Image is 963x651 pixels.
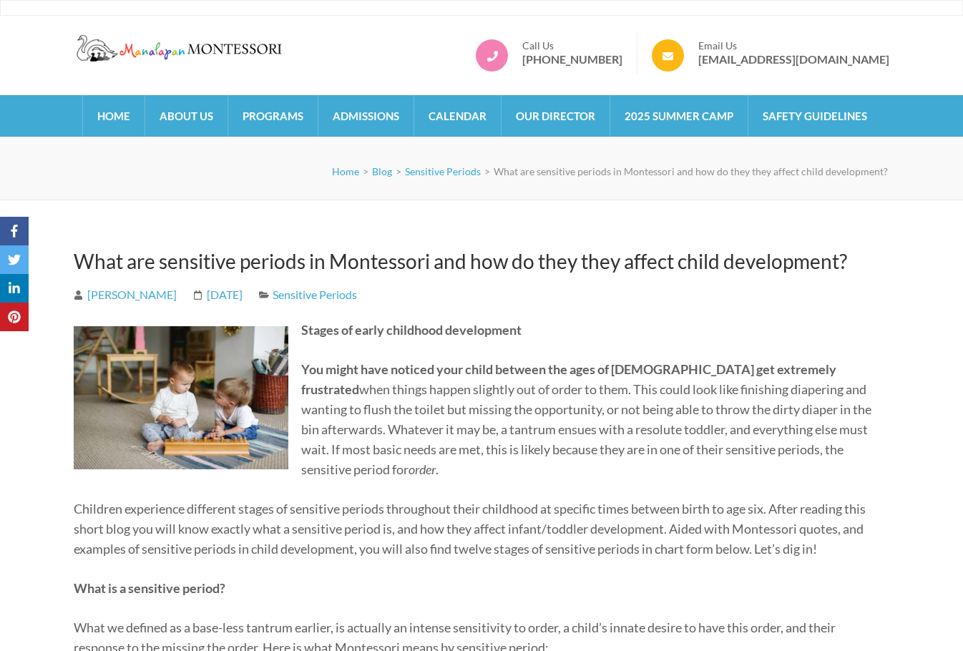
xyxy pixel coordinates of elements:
[273,288,357,301] a: Sensitive Periods
[748,95,881,137] a: Safety Guidelines
[698,52,889,67] a: [EMAIL_ADDRESS][DOMAIN_NAME]
[74,288,177,301] a: [PERSON_NAME]
[301,361,836,397] strong: You might have noticed your child between the ages of [DEMOGRAPHIC_DATA] get extremely frustrated
[414,95,501,137] a: Calendar
[610,95,748,137] a: 2025 Summer Camp
[207,288,243,301] time: [DATE]
[484,165,490,177] span: >
[228,95,318,137] a: Programs
[74,580,225,596] strong: What is a sensitive period?
[522,39,622,52] span: Call Us
[145,95,228,137] a: About Us
[405,165,481,177] a: Sensitive Periods
[332,165,359,177] a: Home
[698,39,889,52] span: Email Us
[363,165,368,177] span: >
[301,322,522,338] strong: Stages of early childhood development
[372,165,392,177] a: Blog
[318,95,414,137] a: Admissions
[74,32,288,64] img: Manalapan Montessori – #1 Rated Child Day Care Center in Manalapan NJ
[522,52,622,67] a: [PHONE_NUMBER]
[74,499,879,559] p: Children experience different stages of sensitive periods throughout their childhood at specific ...
[74,359,879,479] p: when things happen slightly out of order to them. This could look like finishing diapering and wa...
[409,461,436,477] em: order
[396,165,401,177] span: >
[193,288,243,301] a: [DATE]
[74,248,879,275] h1: What are sensitive periods in Montessori and how do they they affect child development?
[83,95,145,137] a: Home
[502,95,610,137] a: Our Director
